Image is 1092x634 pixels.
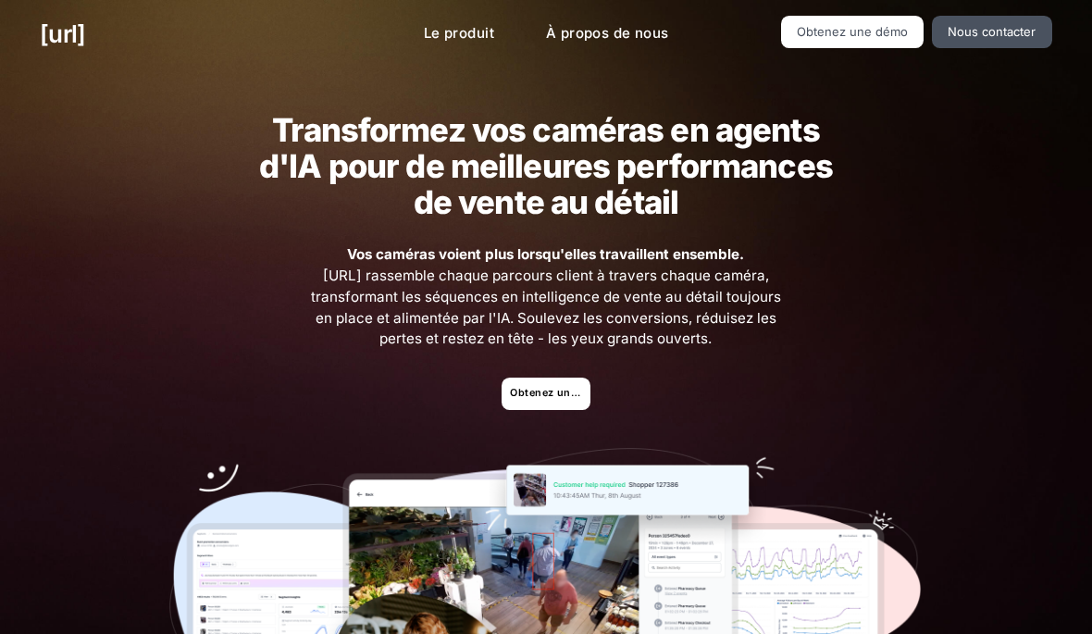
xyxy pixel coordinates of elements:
h2: Transformez vos caméras en agents d'IA pour de meilleures performances de vente au détail [243,112,849,220]
a: [URL] [40,16,85,52]
a: Le produit [409,16,509,52]
a: Obtenez une démo [502,378,589,410]
span: [URL] rassemble chaque parcours client à travers chaque caméra, transformant les séquences en int... [308,244,784,350]
a: Nous contacter [932,16,1052,48]
a: À propos de nous [531,16,684,52]
a: Obtenez une démo [781,16,924,48]
strong: Vos caméras voient plus lorsqu'elles travaillent ensemble. [347,245,744,263]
